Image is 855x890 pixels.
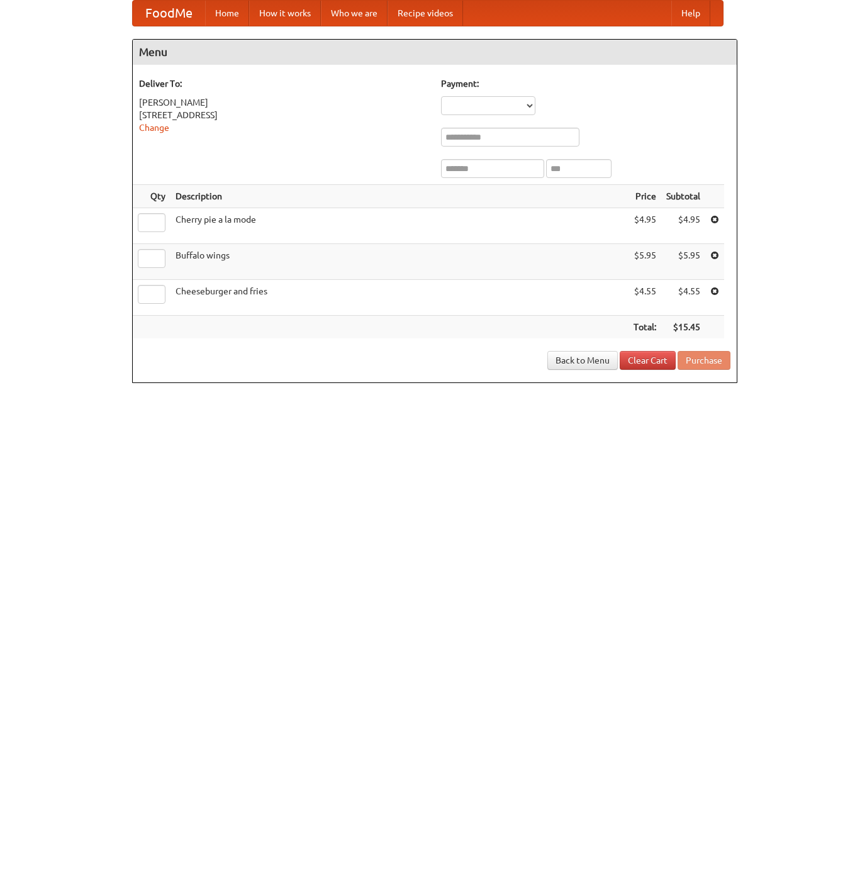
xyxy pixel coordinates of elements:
a: Clear Cart [620,351,676,370]
td: $4.95 [661,208,705,244]
td: Cherry pie a la mode [170,208,629,244]
a: Recipe videos [388,1,463,26]
a: Back to Menu [547,351,618,370]
td: $5.95 [629,244,661,280]
a: Home [205,1,249,26]
a: How it works [249,1,321,26]
th: Qty [133,185,170,208]
div: [PERSON_NAME] [139,96,428,109]
a: Who we are [321,1,388,26]
td: $5.95 [661,244,705,280]
th: Subtotal [661,185,705,208]
td: Buffalo wings [170,244,629,280]
h4: Menu [133,40,737,65]
a: Change [139,123,169,133]
th: Description [170,185,629,208]
div: [STREET_ADDRESS] [139,109,428,121]
h5: Deliver To: [139,77,428,90]
a: Help [671,1,710,26]
button: Purchase [678,351,730,370]
td: $4.55 [661,280,705,316]
th: $15.45 [661,316,705,339]
a: FoodMe [133,1,205,26]
td: $4.55 [629,280,661,316]
td: $4.95 [629,208,661,244]
th: Price [629,185,661,208]
th: Total: [629,316,661,339]
td: Cheeseburger and fries [170,280,629,316]
h5: Payment: [441,77,730,90]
